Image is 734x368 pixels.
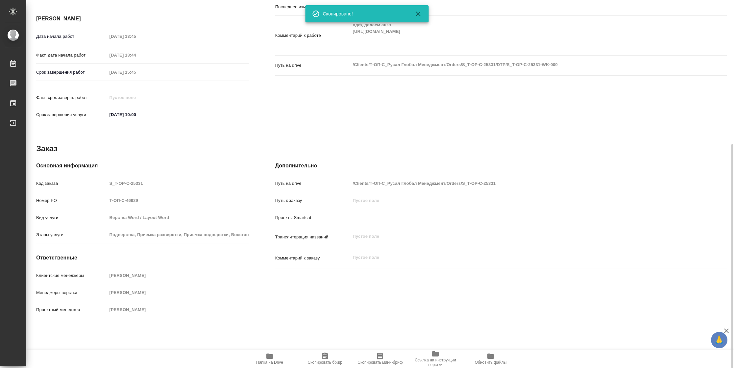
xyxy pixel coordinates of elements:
p: Транслитерация названий [275,234,351,240]
button: Закрыть [410,10,426,18]
h4: Ответственные [36,254,249,262]
p: Номер РО [36,197,107,204]
p: Комментарий к заказу [275,255,351,261]
p: Путь на drive [275,180,351,187]
textarea: /Clients/Т-ОП-С_Русал Глобал Менеджмент/Orders/S_T-OP-C-25331/DTP/S_T-OP-C-25331-WK-009 [351,59,689,70]
p: Факт. дата начала работ [36,52,107,59]
input: Пустое поле [107,230,249,239]
h4: Дополнительно [275,162,727,170]
input: ✎ Введи что-нибудь [107,110,165,119]
h4: [PERSON_NAME] [36,15,249,23]
input: Пустое поле [107,271,249,280]
input: Пустое поле [107,179,249,188]
p: Последнее изменение [275,4,351,10]
p: Комментарий к работе [275,32,351,39]
span: 🙏 [714,333,725,347]
div: Скопировано! [323,11,405,17]
textarea: пдф, делаем англ [URL][DOMAIN_NAME] [351,19,689,50]
p: Клиентские менеджеры [36,272,107,279]
button: Скопировать мини-бриф [353,350,408,368]
button: Папка на Drive [242,350,297,368]
span: Ссылка на инструкции верстки [412,358,459,367]
span: Скопировать бриф [307,360,342,365]
h4: Основная информация [36,162,249,170]
p: Проекты Smartcat [275,214,351,221]
input: Пустое поле [351,179,689,188]
p: Вид услуги [36,214,107,221]
p: Срок завершения услуги [36,111,107,118]
p: Путь на drive [275,62,351,69]
p: Путь к заказу [275,197,351,204]
button: Скопировать бриф [297,350,353,368]
span: Папка на Drive [256,360,283,365]
input: Пустое поле [107,50,165,60]
span: Скопировать мини-бриф [357,360,403,365]
input: Пустое поле [351,196,689,205]
span: Обновить файлы [475,360,507,365]
p: Проектный менеджер [36,307,107,313]
p: Менеджеры верстки [36,289,107,296]
input: Пустое поле [107,93,165,102]
input: Пустое поле [107,213,249,222]
input: Пустое поле [107,196,249,205]
p: Код заказа [36,180,107,187]
button: 🙏 [711,332,727,348]
input: Пустое поле [107,67,165,77]
input: Пустое поле [107,305,249,314]
h2: Заказ [36,143,58,154]
input: Пустое поле [107,32,165,41]
p: Этапы услуги [36,232,107,238]
button: Обновить файлы [463,350,518,368]
p: Срок завершения работ [36,69,107,76]
p: Факт. срок заверш. работ [36,94,107,101]
button: Ссылка на инструкции верстки [408,350,463,368]
p: Дата начала работ [36,33,107,40]
input: Пустое поле [107,288,249,297]
input: Пустое поле [351,2,689,12]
